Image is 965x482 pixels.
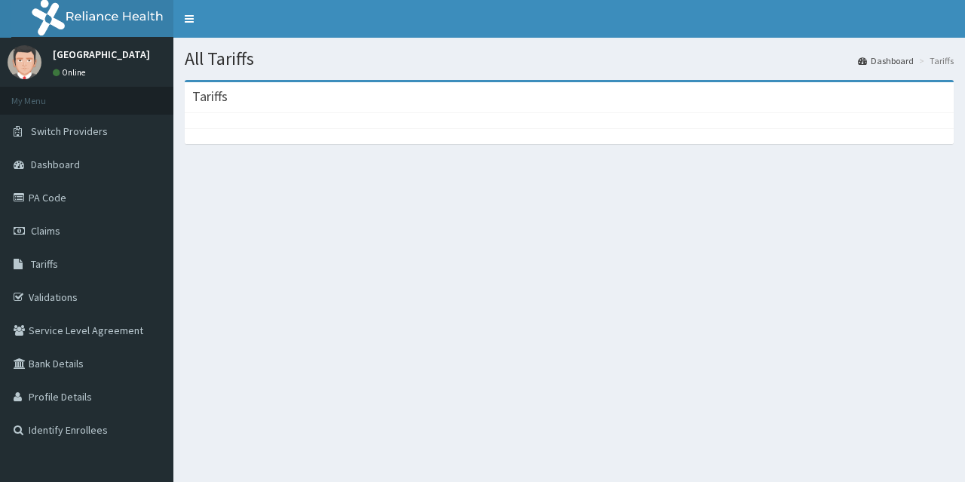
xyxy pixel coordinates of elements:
[8,45,41,79] img: User Image
[858,54,914,67] a: Dashboard
[185,49,954,69] h1: All Tariffs
[53,67,89,78] a: Online
[915,54,954,67] li: Tariffs
[53,49,150,60] p: [GEOGRAPHIC_DATA]
[31,257,58,271] span: Tariffs
[31,158,80,171] span: Dashboard
[192,90,228,103] h3: Tariffs
[31,124,108,138] span: Switch Providers
[31,224,60,238] span: Claims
